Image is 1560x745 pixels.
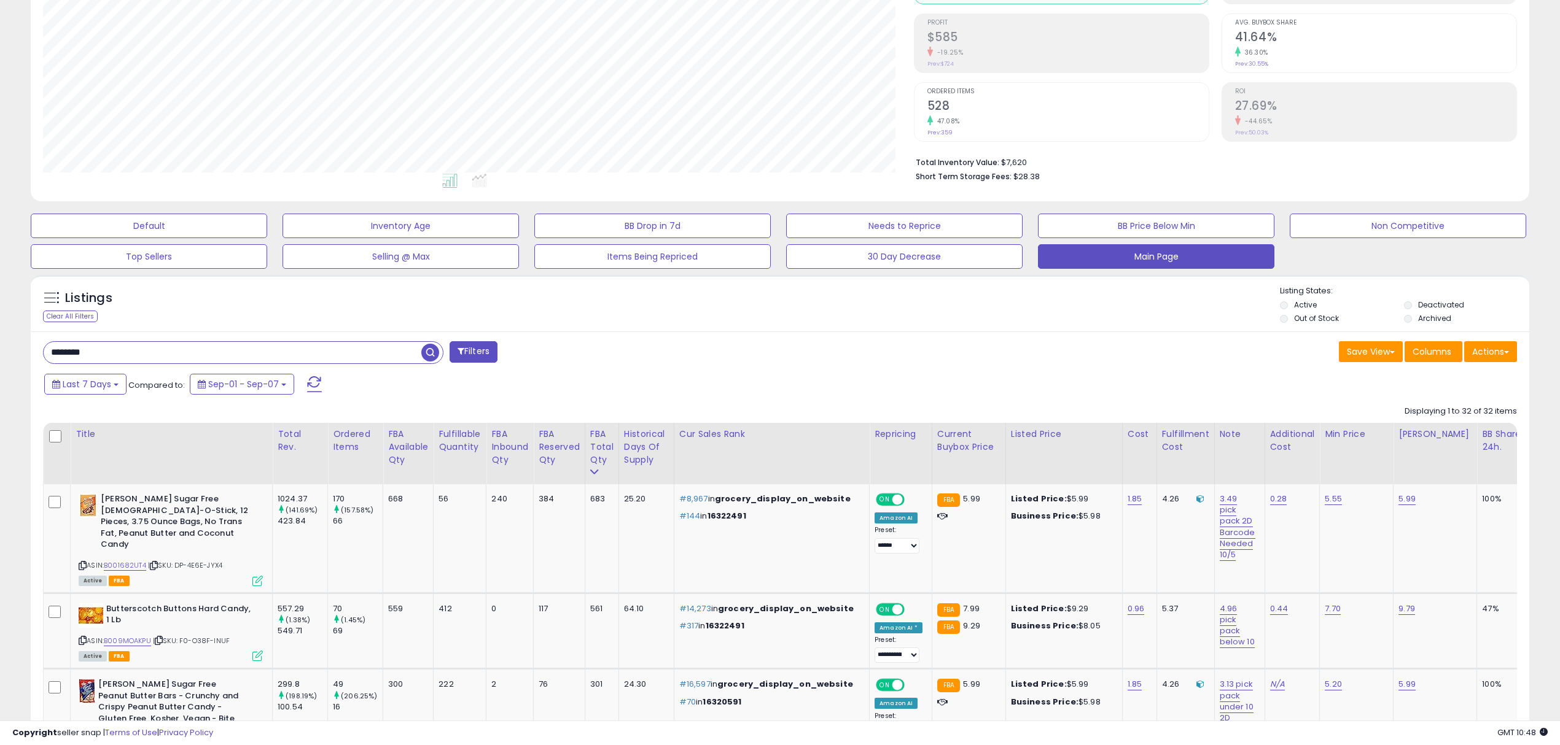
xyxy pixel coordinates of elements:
[1482,428,1527,454] div: BB Share 24h.
[1418,299,1464,310] label: Deactivated
[341,615,365,625] small: (1.45%)
[708,510,746,522] span: 16322491
[1270,493,1287,505] a: 0.28
[491,428,528,466] div: FBA inbound Qty
[933,48,964,57] small: -19.25%
[109,576,130,586] span: FBA
[439,679,477,690] div: 222
[679,620,860,631] p: in
[44,374,127,395] button: Last 7 Days
[278,493,327,504] div: 1024.37
[1270,428,1315,454] div: Additional Cost
[31,214,267,238] button: Default
[1241,117,1273,126] small: -44.65%
[1235,20,1516,26] span: Avg. Buybox Share
[439,603,477,614] div: 412
[12,727,213,739] div: seller snap | |
[63,378,111,390] span: Last 7 Days
[539,679,575,690] div: 76
[1290,214,1526,238] button: Non Competitive
[717,678,853,690] span: grocery_display_on_website
[105,727,157,738] a: Terms of Use
[875,622,922,633] div: Amazon AI *
[1325,493,1342,505] a: 5.55
[875,698,918,709] div: Amazon AI
[1011,697,1113,708] div: $5.98
[79,679,95,703] img: 51n8j2LQhUL._SL40_.jpg
[786,244,1023,269] button: 30 Day Decrease
[1398,678,1416,690] a: 5.99
[101,493,250,554] b: [PERSON_NAME] Sugar Free [DEMOGRAPHIC_DATA]-O-Stick, 12 Pieces, 3.75 Ounce Bags, No Trans Fat, Pe...
[937,679,960,692] small: FBA
[1280,285,1529,297] p: Listing States:
[1011,493,1113,504] div: $5.99
[278,625,327,636] div: 549.71
[539,428,580,466] div: FBA Reserved Qty
[286,505,318,515] small: (141.69%)
[916,171,1012,182] b: Short Term Storage Fees:
[278,603,327,614] div: 557.29
[786,214,1023,238] button: Needs to Reprice
[937,603,960,617] small: FBA
[937,428,1000,454] div: Current Buybox Price
[875,636,922,663] div: Preset:
[679,620,699,631] span: #317
[1011,428,1117,441] div: Listed Price
[963,603,980,614] span: 7.99
[43,311,98,322] div: Clear All Filters
[875,526,922,554] div: Preset:
[1220,493,1255,561] a: 3.49 pick pack 2D Barcode Needed 10/5
[877,604,892,614] span: ON
[1011,603,1113,614] div: $9.29
[1413,345,1451,358] span: Columns
[1325,603,1341,615] a: 7.70
[1482,603,1523,614] div: 47%
[1405,406,1517,417] div: Displaying 1 to 32 of 32 items
[278,701,327,712] div: 100.54
[679,428,864,441] div: Cur Sales Rank
[1038,214,1274,238] button: BB Price Below Min
[1294,313,1339,323] label: Out of Stock
[159,727,213,738] a: Privacy Policy
[128,379,185,391] span: Compared to:
[679,493,860,504] p: in
[1325,678,1342,690] a: 5.20
[1038,244,1274,269] button: Main Page
[333,428,378,454] div: Ordered Items
[937,493,960,507] small: FBA
[1270,603,1289,615] a: 0.44
[1270,678,1285,690] a: N/A
[539,493,575,504] div: 384
[1128,603,1145,615] a: 0.96
[875,512,918,523] div: Amazon AI
[903,604,922,614] span: OFF
[333,625,383,636] div: 69
[1325,428,1388,441] div: Min Price
[333,701,383,712] div: 16
[1128,678,1142,690] a: 1.85
[1011,678,1067,690] b: Listed Price:
[937,620,960,634] small: FBA
[916,154,1508,169] li: $7,620
[715,493,851,504] span: grocery_display_on_website
[450,341,497,363] button: Filters
[1418,313,1451,323] label: Archived
[679,678,711,690] span: #16,597
[679,697,860,708] p: in
[1011,696,1078,708] b: Business Price:
[1398,428,1472,441] div: [PERSON_NAME]
[963,678,980,690] span: 5.99
[927,99,1209,115] h2: 528
[1011,493,1067,504] b: Listed Price:
[148,560,222,570] span: | SKU: DP-4E6E-JYX4
[927,60,954,68] small: Prev: $724
[76,428,267,441] div: Title
[877,680,892,690] span: ON
[278,515,327,527] div: 423.84
[703,696,741,708] span: 16320591
[79,603,103,628] img: 41lb3CxSAML._SL40_.jpg
[333,493,383,504] div: 170
[1482,679,1523,690] div: 100%
[624,493,665,504] div: 25.20
[1162,603,1205,614] div: 5.37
